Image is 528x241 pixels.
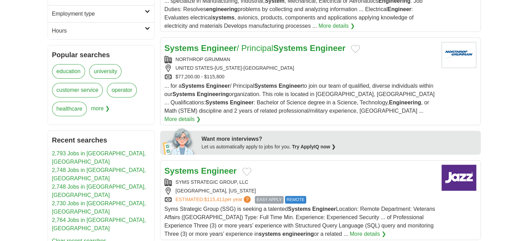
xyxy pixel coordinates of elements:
[254,83,277,89] strong: Systems
[259,231,281,237] strong: systems
[201,43,237,53] strong: Engineer
[89,64,122,79] a: university
[176,57,230,62] a: NORTHROP GRUMMAN
[107,83,137,97] a: operator
[48,5,154,22] a: Employment type
[176,196,252,204] a: ESTIMATED:$115,411per year?
[279,83,302,89] strong: Engineer
[52,167,146,181] a: 2,748 Jobs in [GEOGRAPHIC_DATA], [GEOGRAPHIC_DATA]
[197,91,229,97] strong: Engineering
[52,135,150,145] h2: Recent searches
[206,100,228,105] strong: Systems
[173,91,195,97] strong: Systems
[52,50,150,60] h2: Popular searches
[165,187,436,195] div: [GEOGRAPHIC_DATA], [US_STATE]
[292,144,336,149] a: Try ApplyIQ now ❯
[165,166,237,175] a: Systems Engineer
[206,83,230,89] strong: Engineer
[230,100,253,105] strong: Engineer
[288,206,311,212] strong: Systems
[202,135,477,143] div: Want more interviews?
[52,27,145,35] h2: Hours
[52,217,146,231] a: 2,764 Jobs in [GEOGRAPHIC_DATA], [GEOGRAPHIC_DATA]
[387,6,411,12] strong: Engineer
[165,43,199,53] strong: Systems
[52,200,146,215] a: 2,730 Jobs in [GEOGRAPHIC_DATA], [GEOGRAPHIC_DATA]
[285,196,306,204] span: REMOTE
[165,73,436,80] div: $77,200.00 - $115,800
[165,206,435,237] span: Syms Strategic Group (SSG) is seeking a talented Location: Remote Department: Veterans Affairs ([...
[273,43,308,53] strong: Systems
[318,22,355,30] a: More details ❯
[204,197,224,202] span: $115,411
[255,196,283,204] span: EASY APPLY
[165,83,435,114] span: ... for a / Principal to join our team of qualified, diverse individuals within our organization....
[165,179,436,186] div: SYMS STRATEGIC GROUP, LLC
[442,42,476,68] img: Northrop Grumman logo
[52,64,85,79] a: education
[52,83,103,97] a: customer service
[201,166,237,175] strong: Engineer
[52,102,87,116] a: healthcare
[242,167,251,176] button: Add to favorite jobs
[52,184,146,198] a: 2,748 Jobs in [GEOGRAPHIC_DATA], [GEOGRAPHIC_DATA]
[52,10,145,18] h2: Employment type
[182,83,204,89] strong: Systems
[244,196,251,203] span: ?
[165,166,199,175] strong: Systems
[165,115,201,123] a: More details ❯
[91,102,110,120] span: more ❯
[312,206,336,212] strong: Engineer
[48,22,154,39] a: Hours
[442,165,476,191] img: Company logo
[389,100,421,105] strong: Engineering
[351,45,360,53] button: Add to favorite jobs
[165,43,346,53] a: Systems Engineer/ PrincipalSystems Engineer
[350,230,386,238] a: More details ❯
[165,64,436,72] div: UNITED STATES-[US_STATE]-[GEOGRAPHIC_DATA]
[310,43,345,53] strong: Engineer
[206,6,238,12] strong: engineering
[283,231,314,237] strong: engineering
[163,127,196,155] img: apply-iq-scientist.png
[212,15,234,20] strong: systems
[52,150,146,165] a: 2,793 Jobs in [GEOGRAPHIC_DATA], [GEOGRAPHIC_DATA]
[202,143,477,150] div: Let us automatically apply to jobs for you.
